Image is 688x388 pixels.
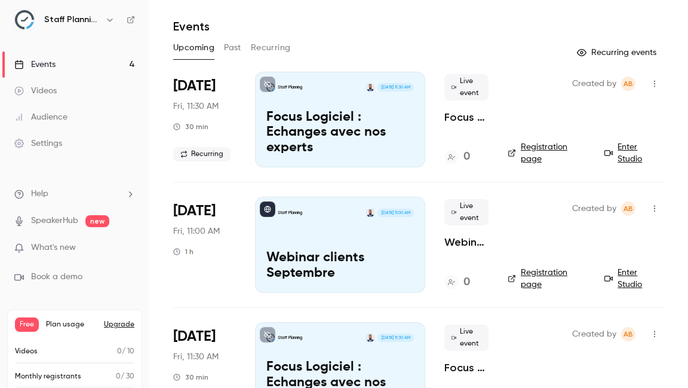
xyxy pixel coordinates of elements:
[463,149,470,165] h4: 0
[266,110,414,156] p: Focus Logiciel : Echanges avec nos experts
[266,250,414,282] p: Webinar clients Septembre
[14,111,67,123] div: Audience
[15,346,38,357] p: Videos
[366,209,374,217] img: Christophe Vermeulen
[572,43,664,62] button: Recurring events
[104,320,134,329] button: Upgrade
[15,10,34,29] img: Staff Planning
[173,201,216,221] span: [DATE]
[14,85,57,97] div: Videos
[377,83,413,91] span: [DATE] 11:30 AM
[278,84,302,90] p: Staff Planning
[463,274,470,291] h4: 0
[14,59,56,71] div: Events
[14,188,135,200] li: help-dropdown-opener
[116,373,121,380] span: 0
[251,38,291,57] button: Recurring
[15,371,81,382] p: Monthly registrants
[508,141,590,165] a: Registration page
[604,141,664,165] a: Enter Studio
[444,235,489,249] a: Webinar clients Septembre
[604,267,664,291] a: Enter Studio
[173,147,231,161] span: Recurring
[173,372,208,382] div: 30 min
[444,199,489,225] span: Live event
[621,77,635,91] span: Anaïs Bressy
[377,334,413,342] span: [DATE] 11:30 AM
[173,19,210,33] h1: Events
[623,327,633,341] span: AB
[14,138,62,149] div: Settings
[278,210,302,216] p: Staff Planning
[85,215,109,227] span: new
[117,346,134,357] p: / 10
[255,72,425,167] a: Focus Logiciel : Echanges avec nos expertsStaff PlanningChristophe Vermeulen[DATE] 11:30 AMFocus ...
[15,317,39,332] span: Free
[444,274,470,291] a: 0
[173,72,236,167] div: Aug 29 Fri, 11:30 AM (Europe/Paris)
[621,327,635,341] span: Anaïs Bressy
[31,215,78,227] a: SpeakerHub
[623,77,633,91] span: AB
[377,209,413,217] span: [DATE] 11:00 AM
[31,242,76,254] span: What's new
[366,83,374,91] img: Christophe Vermeulen
[224,38,241,57] button: Past
[173,225,220,237] span: Fri, 11:00 AM
[444,110,489,124] a: Focus Logiciel : Echanges avec nos experts
[117,348,122,355] span: 0
[173,197,236,292] div: Sep 12 Fri, 11:00 AM (Europe/Paris)
[572,77,616,91] span: Created by
[278,335,302,341] p: Staff Planning
[116,371,134,382] p: / 30
[623,201,633,216] span: AB
[444,149,470,165] a: 0
[173,38,214,57] button: Upcoming
[31,271,82,283] span: Book a demo
[173,77,216,96] span: [DATE]
[173,327,216,346] span: [DATE]
[31,188,48,200] span: Help
[444,360,489,375] a: Focus Logiciel : Echanges avec nos experts
[508,267,590,291] a: Registration page
[173,351,219,363] span: Fri, 11:30 AM
[173,122,208,132] div: 30 min
[366,334,374,342] img: Christophe Vermeulen
[46,320,97,329] span: Plan usage
[572,201,616,216] span: Created by
[621,201,635,216] span: Anaïs Bressy
[44,14,100,26] h6: Staff Planning
[255,197,425,292] a: Webinar clients SeptembreStaff PlanningChristophe Vermeulen[DATE] 11:00 AMWebinar clients Septembre
[173,247,193,256] div: 1 h
[572,327,616,341] span: Created by
[444,74,489,100] span: Live event
[444,325,489,351] span: Live event
[173,100,219,112] span: Fri, 11:30 AM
